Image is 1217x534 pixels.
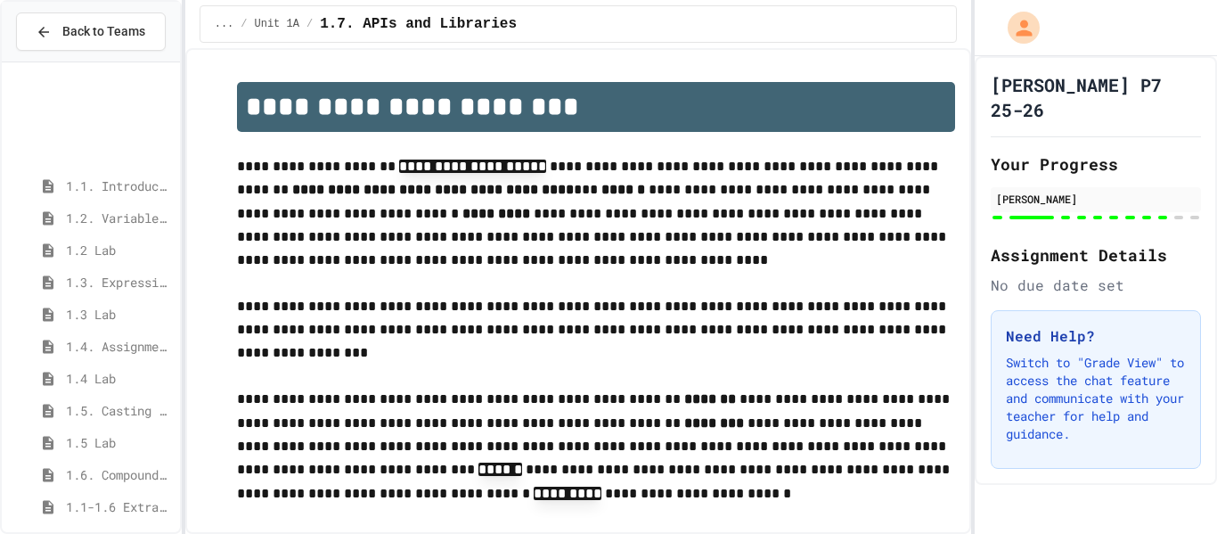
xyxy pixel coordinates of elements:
[215,17,234,31] span: ...
[66,273,173,292] span: 1.3. Expressions and Output [New]
[66,305,173,324] span: 1.3 Lab
[16,12,166,51] button: Back to Teams
[66,401,173,420] span: 1.5. Casting and Ranges of Values
[66,433,173,452] span: 1.5 Lab
[66,177,173,195] span: 1.1. Introduction to Algorithms, Programming, and Compilers
[1142,463,1199,516] iframe: chat widget
[66,337,173,356] span: 1.4. Assignment and Input
[66,241,173,259] span: 1.2 Lab
[66,369,173,388] span: 1.4 Lab
[991,152,1201,177] h2: Your Progress
[1006,354,1186,443] p: Switch to "Grade View" to access the chat feature and communicate with your teacher for help and ...
[996,191,1196,207] div: [PERSON_NAME]
[991,242,1201,267] h2: Assignment Details
[255,17,299,31] span: Unit 1A
[991,275,1201,296] div: No due date set
[62,22,145,41] span: Back to Teams
[320,13,517,35] span: 1.7. APIs and Libraries
[66,209,173,227] span: 1.2. Variables and Data Types
[1006,325,1186,347] h3: Need Help?
[66,465,173,484] span: 1.6. Compound Assignment Operators
[989,7,1044,48] div: My Account
[991,72,1201,122] h1: [PERSON_NAME] P7 25-26
[306,17,313,31] span: /
[66,497,173,516] span: 1.1-1.6 Extra Coding Practice
[241,17,247,31] span: /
